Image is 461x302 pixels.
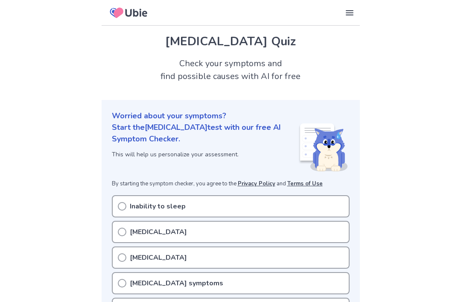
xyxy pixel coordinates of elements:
a: Terms of Use [287,180,323,188]
h1: [MEDICAL_DATA] Quiz [112,32,350,50]
a: Privacy Policy [238,180,275,188]
p: [MEDICAL_DATA] [130,252,187,263]
p: This will help us personalize your assessment. [112,150,298,159]
p: [MEDICAL_DATA] symptoms [130,278,223,288]
h2: Check your symptoms and find possible causes with AI for free [102,57,360,83]
img: Shiba [298,123,348,171]
p: Worried about your symptoms? [112,110,350,122]
p: Start the [MEDICAL_DATA] test with our free AI Symptom Checker. [112,122,298,145]
p: Inability to sleep [130,201,186,211]
p: [MEDICAL_DATA] [130,227,187,237]
p: By starting the symptom checker, you agree to the and [112,180,350,188]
